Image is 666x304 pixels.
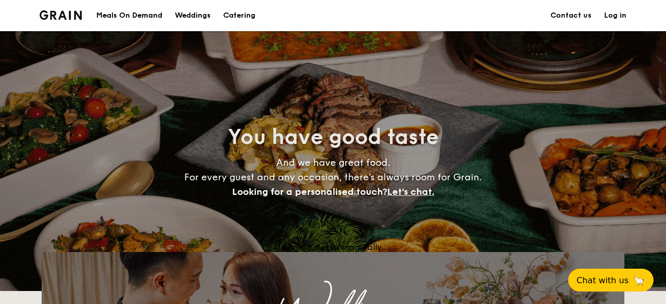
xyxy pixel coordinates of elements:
span: 🦙 [633,274,645,286]
a: Logotype [40,10,82,20]
button: Chat with us🦙 [568,269,654,292]
div: Loading menus magically... [42,242,624,252]
img: Grain [40,10,82,20]
span: Let's chat. [387,186,434,197]
span: Chat with us [577,275,629,285]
